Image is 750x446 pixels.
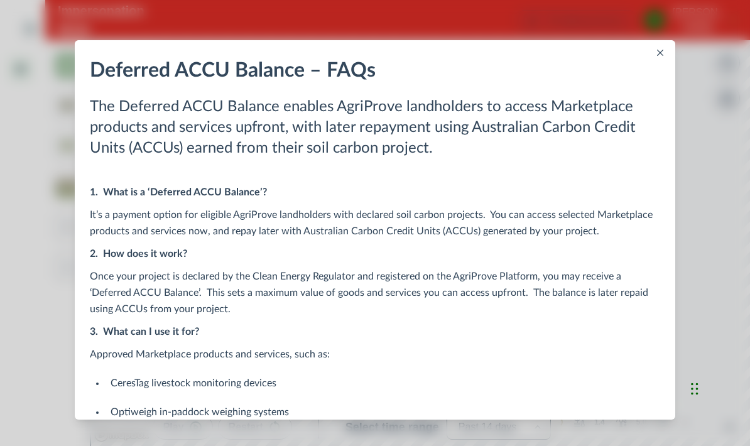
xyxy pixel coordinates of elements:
[106,404,660,420] li: Optiweigh in-paddock weighing systems
[106,375,660,391] li: CeresTag livestock monitoring devices
[90,268,660,317] p: Once your project is declared by the Clean Energy Regulator and registered on the AgriProve Platf...
[90,60,376,80] span: Deferred ACCU Balance – FAQs
[687,357,750,418] iframe: Chat Widget
[90,97,660,159] h2: The Deferred ACCU Balance enables AgriProve landholders to access Marketplace products and servic...
[90,249,187,259] strong: 2. How does it work?
[90,207,660,239] p: It’s a payment option for eligible AgriProve landholders with declared soil carbon projects. You ...
[691,370,698,408] div: Drag
[90,327,199,337] strong: 3. What can I use it for?
[90,187,267,197] strong: 1. What is a ‘Deferred ACCU Balance’?
[90,346,660,362] p: Approved Marketplace products and services, such as:
[653,45,668,60] button: Close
